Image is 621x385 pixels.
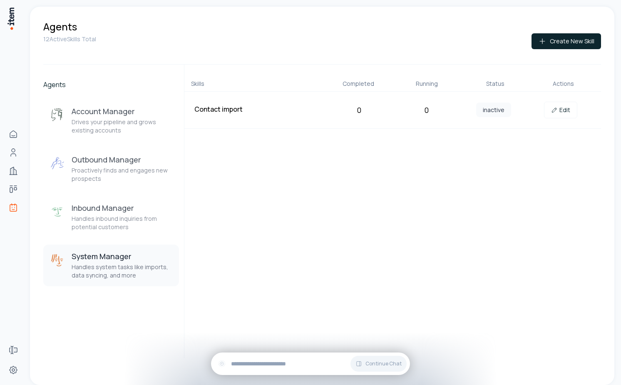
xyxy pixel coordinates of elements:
a: Companies [5,162,22,179]
p: 12 Active Skills Total [43,35,96,43]
img: Inbound Manager [50,205,65,220]
h2: Agents [43,80,179,90]
a: Home [5,126,22,142]
div: Running [396,80,458,88]
button: Account ManagerAccount ManagerDrives your pipeline and grows existing accounts [43,100,179,141]
h4: Contact import [194,104,322,114]
button: Outbound ManagerOutbound ManagerProactively finds and engages new prospects [43,148,179,190]
img: Outbound Manager [50,156,65,171]
a: Contacts [5,144,22,161]
div: Completed [328,80,389,88]
h3: System Manager [72,251,172,261]
a: Agents [5,199,22,216]
button: Continue Chat [350,356,407,372]
div: Status [465,80,526,88]
button: Inbound ManagerInbound ManagerHandles inbound inquiries from potential customers [43,196,179,238]
p: Drives your pipeline and grows existing accounts [72,118,172,135]
button: Create New Skill [532,33,601,49]
div: Skills [191,80,321,88]
h1: Agents [43,20,77,33]
p: Proactively finds and engages new prospects [72,166,172,183]
p: Handles system tasks like imports, data syncing, and more [72,263,172,280]
img: System Manager [50,253,65,268]
span: inactive [476,102,511,117]
div: 0 [396,104,457,116]
span: Continue Chat [365,360,402,367]
a: Forms [5,342,22,358]
a: deals [5,181,22,197]
img: Item Brain Logo [7,7,15,30]
p: Handles inbound inquiries from potential customers [72,215,172,231]
div: Actions [533,80,594,88]
h3: Outbound Manager [72,155,172,165]
button: System ManagerSystem ManagerHandles system tasks like imports, data syncing, and more [43,245,179,286]
div: 0 [329,104,390,116]
img: Account Manager [50,108,65,123]
div: Continue Chat [211,352,410,375]
a: Edit [544,102,577,118]
h3: Account Manager [72,106,172,116]
h3: Inbound Manager [72,203,172,213]
a: Settings [5,362,22,378]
